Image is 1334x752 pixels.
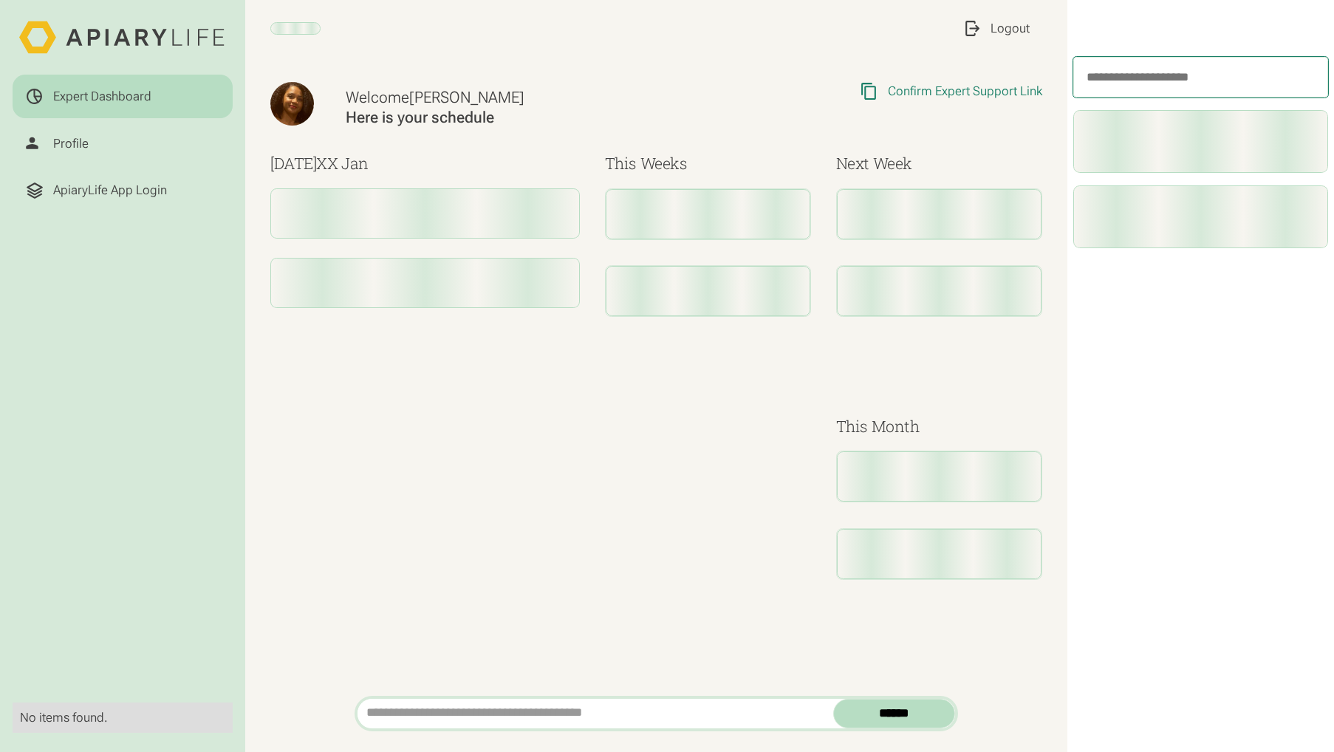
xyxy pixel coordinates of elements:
div: ApiaryLife App Login [53,182,167,198]
a: Logout [949,7,1041,51]
a: Profile [13,121,233,165]
a: ApiaryLife App Login [13,168,233,213]
div: No items found. [20,710,225,725]
div: Expert Dashboard [53,89,151,104]
span: [PERSON_NAME] [409,88,524,106]
h3: This Month [836,415,1042,439]
div: Logout [991,21,1030,36]
div: Here is your schedule [346,108,691,128]
span: XX Jan [316,153,369,174]
a: Expert Dashboard [13,75,233,119]
h3: [DATE] [270,152,580,176]
h3: This Weeks [605,152,811,176]
h3: Next Week [836,152,1042,176]
div: Welcome [346,88,691,108]
div: Confirm Expert Support Link [888,83,1042,99]
div: Profile [53,136,89,151]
